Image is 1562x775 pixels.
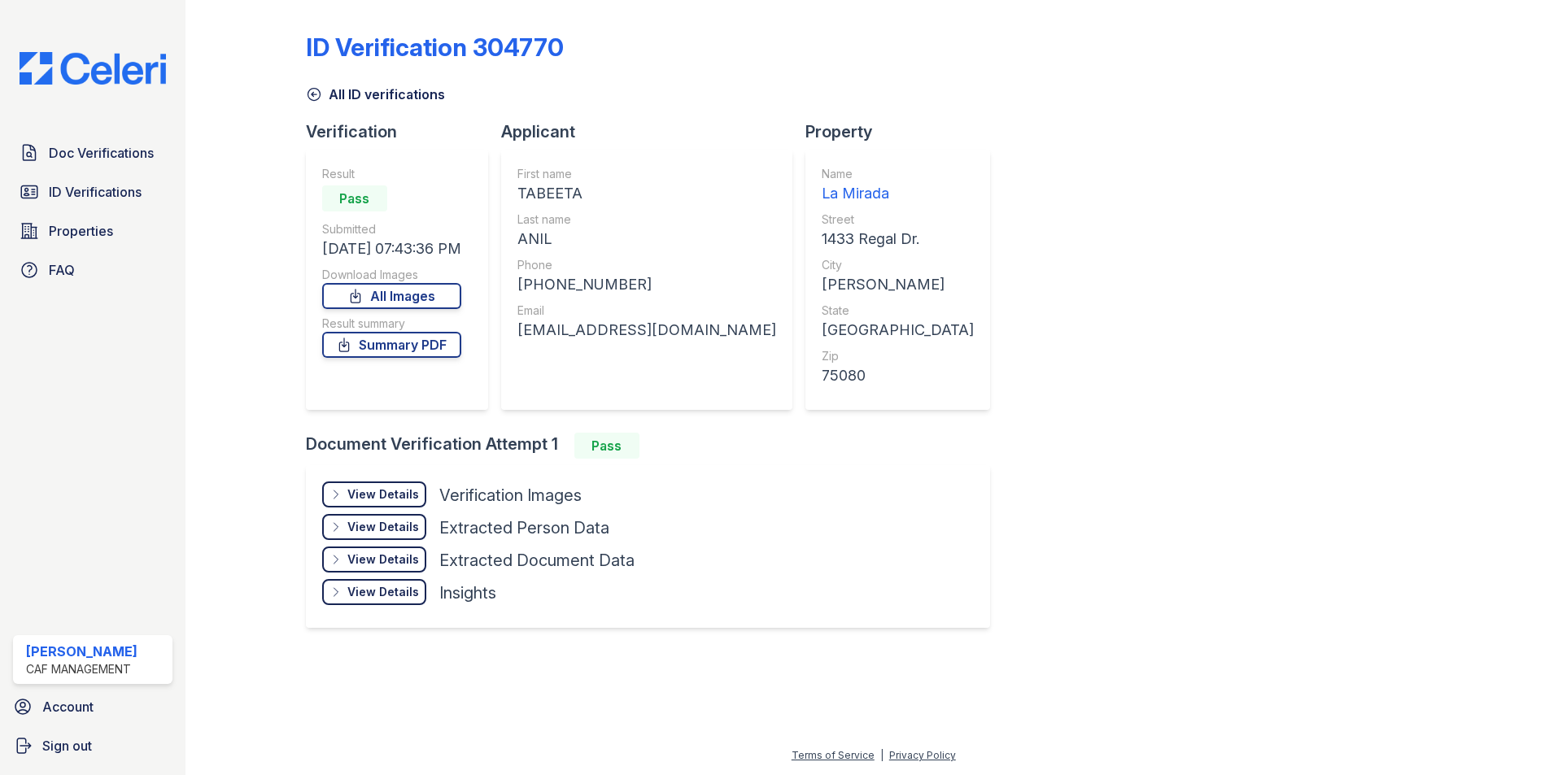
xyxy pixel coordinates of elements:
[889,749,956,761] a: Privacy Policy
[517,182,776,205] div: TABEETA
[13,254,172,286] a: FAQ
[306,120,501,143] div: Verification
[439,581,496,604] div: Insights
[347,519,419,535] div: View Details
[13,137,172,169] a: Doc Verifications
[439,549,635,572] div: Extracted Document Data
[7,690,179,723] a: Account
[322,166,461,182] div: Result
[880,749,884,761] div: |
[501,120,805,143] div: Applicant
[49,221,113,241] span: Properties
[42,736,92,755] span: Sign out
[322,185,387,211] div: Pass
[322,332,461,358] a: Summary PDF
[517,257,776,273] div: Phone
[517,273,776,296] div: [PHONE_NUMBER]
[822,211,974,228] div: Street
[805,120,1003,143] div: Property
[306,433,1003,459] div: Document Verification Attempt 1
[347,551,419,568] div: View Details
[306,33,564,62] div: ID Verification 304770
[347,584,419,600] div: View Details
[322,283,461,309] a: All Images
[517,228,776,250] div: ANIL
[26,661,137,677] div: CAF Management
[517,303,776,319] div: Email
[822,166,974,182] div: Name
[822,257,974,273] div: City
[517,319,776,342] div: [EMAIL_ADDRESS][DOMAIN_NAME]
[439,516,609,539] div: Extracted Person Data
[822,273,974,296] div: [PERSON_NAME]
[49,260,75,280] span: FAQ
[822,166,974,205] a: Name La Mirada
[49,143,154,163] span: Doc Verifications
[7,729,179,762] a: Sign out
[306,85,445,104] a: All ID verifications
[792,749,875,761] a: Terms of Service
[322,267,461,283] div: Download Images
[322,237,461,260] div: [DATE] 07:43:36 PM
[822,348,974,364] div: Zip
[517,211,776,228] div: Last name
[822,182,974,205] div: La Mirada
[13,215,172,247] a: Properties
[42,697,94,716] span: Account
[822,228,974,250] div: 1433 Regal Dr.
[574,433,639,459] div: Pass
[822,319,974,342] div: [GEOGRAPHIC_DATA]
[439,484,582,507] div: Verification Images
[822,303,974,319] div: State
[49,182,142,202] span: ID Verifications
[26,642,137,661] div: [PERSON_NAME]
[517,166,776,182] div: First name
[13,176,172,208] a: ID Verifications
[322,221,461,237] div: Submitted
[7,52,179,85] img: CE_Logo_Blue-a8612792a0a2168367f1c8372b55b34899dd931a85d93a1a3d3e32e68fde9ad4.png
[322,316,461,332] div: Result summary
[347,486,419,503] div: View Details
[822,364,974,387] div: 75080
